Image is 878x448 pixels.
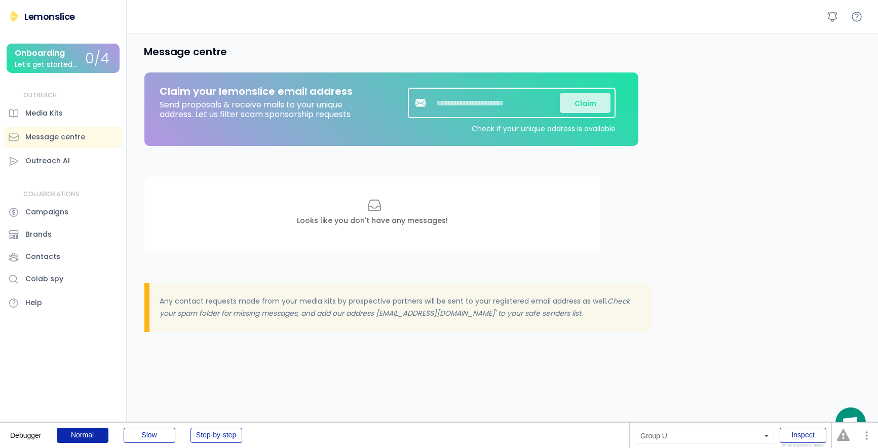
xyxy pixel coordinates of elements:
div: Show responsive boxes [780,443,826,447]
div: Slow [124,428,175,443]
div: Any contact requests made from your media kits by prospective partners will be sent to your regis... [149,283,651,332]
div: Media Kits [25,108,63,119]
div: Check if your unique address is available [472,123,616,133]
img: Lemonslice [8,10,20,22]
div: 0/4 [85,51,109,67]
div: Step-by-step [190,428,242,443]
div: COLLABORATIONS [23,190,79,199]
h4: Message centre [144,45,227,58]
div: Help [25,297,42,308]
div: Claim your lemonslice email address [160,85,353,97]
div: Debugger [10,423,42,439]
div: Lemonslice [24,10,75,23]
div: Open chat [835,407,866,438]
div: Brands [25,229,52,240]
button: Claim [560,93,610,113]
div: OUTREACH [23,91,57,100]
div: Outreach AI [25,156,70,166]
em: Check your spam folder for missing messages, and add our address [EMAIL_ADDRESS][DOMAIN_NAME]' to... [160,296,632,318]
div: Inspect [780,428,826,443]
div: Colab spy [25,274,63,284]
div: Onboarding [15,49,65,58]
div: Looks like you don't have any messages! [297,216,448,226]
div: Send proposals & receive mails to your unique address. Let us filter scam sponsorship requests [160,97,362,119]
div: Campaigns [25,207,68,217]
div: Let's get started... [15,61,77,68]
div: Message centre [25,132,85,142]
div: Group U [635,428,774,444]
div: Normal [57,428,108,443]
div: Contacts [25,251,60,262]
